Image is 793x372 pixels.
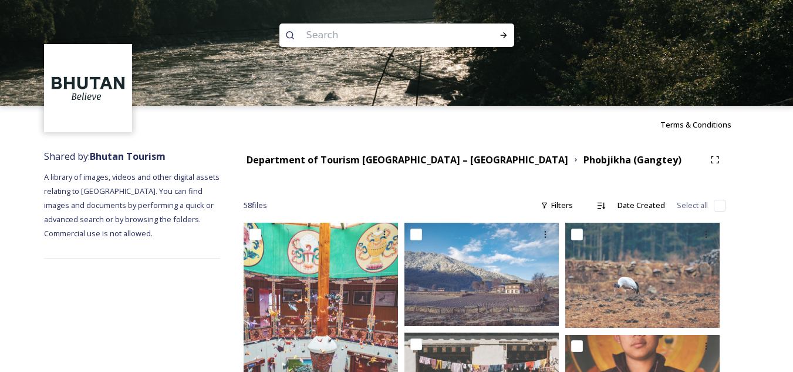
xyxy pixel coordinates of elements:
[301,22,461,48] input: Search
[46,46,131,131] img: BT_Logo_BB_Lockup_CMYK_High%2520Res.jpg
[565,223,720,328] img: Phobjikha-valley-by-Alicia-Warner-1.jpg
[535,194,579,217] div: Filters
[247,153,568,166] strong: Department of Tourism [GEOGRAPHIC_DATA] – [GEOGRAPHIC_DATA]
[612,194,671,217] div: Date Created
[660,119,731,130] span: Terms & Conditions
[44,150,166,163] span: Shared by:
[404,223,559,326] img: Phobjikha-valley-by-Alicia-Warner-34.jpg
[244,200,267,211] span: 58 file s
[660,118,749,132] a: Terms & Conditions
[90,150,166,163] strong: Bhutan Tourism
[677,200,708,211] span: Select all
[44,172,221,239] span: A library of images, videos and other digital assets relating to [GEOGRAPHIC_DATA]. You can find ...
[583,153,681,166] strong: Phobjikha (Gangtey)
